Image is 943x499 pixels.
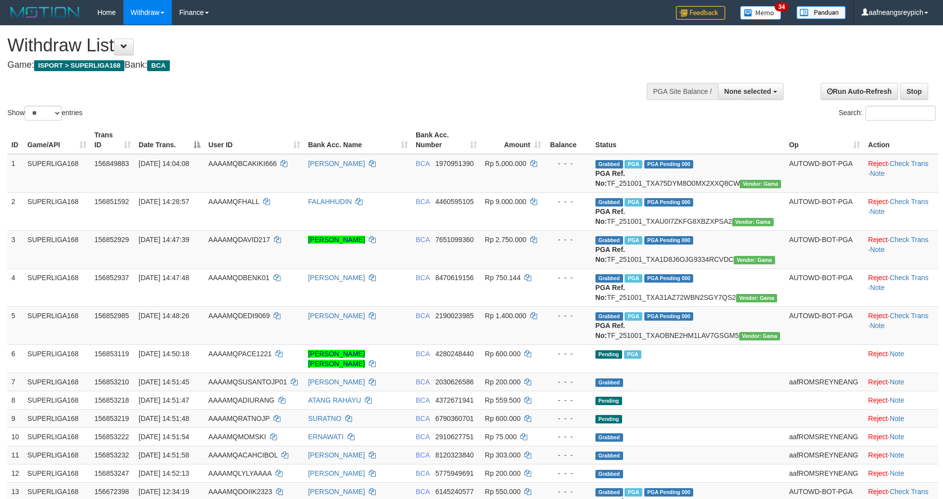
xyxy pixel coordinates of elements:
[868,433,888,441] a: Reject
[24,391,91,409] td: SUPERLIGA168
[890,350,904,358] a: Note
[868,274,888,282] a: Reject
[308,469,365,477] a: [PERSON_NAME]
[135,126,204,154] th: Date Trans.: activate to sort column descending
[785,373,864,391] td: aafROMSREYNEANG
[785,126,864,154] th: Op: activate to sort column ascending
[25,106,62,121] select: Showentries
[94,236,129,244] span: 156852929
[595,274,623,283] span: Grabbed
[34,60,124,71] span: ISPORT > SUPERLIGA168
[718,83,784,100] button: None selected
[7,344,24,373] td: 6
[595,470,623,478] span: Grabbed
[485,236,526,244] span: Rp 2.750.000
[724,87,771,95] span: None selected
[890,236,929,244] a: Check Trans
[595,433,623,442] span: Grabbed
[625,160,642,168] span: Marked by aafsoycanthlai
[435,236,474,244] span: Copy 7651099360 to clipboard
[864,464,938,482] td: ·
[24,427,91,446] td: SUPERLIGA168
[864,268,938,306] td: · ·
[7,268,24,306] td: 4
[739,332,781,340] span: Vendor URL: https://trx31.1velocity.biz
[139,236,189,244] span: [DATE] 14:47:39
[435,488,474,496] span: Copy 6145240577 to clipboard
[545,126,591,154] th: Balance
[208,198,259,206] span: AAAAMQFHALL
[416,378,430,386] span: BCA
[308,488,365,496] a: [PERSON_NAME]
[864,391,938,409] td: ·
[549,311,588,321] div: - - -
[644,274,694,283] span: PGA Pending
[485,396,520,404] span: Rp 559.500
[595,322,625,339] b: PGA Ref. No:
[890,433,904,441] a: Note
[94,433,129,441] span: 156853222
[549,377,588,387] div: - - -
[208,236,270,244] span: AAAAMQDAVID217
[308,415,341,422] a: SURATNO
[24,409,91,427] td: SUPERLIGA168
[485,433,517,441] span: Rp 75.000
[595,378,623,387] span: Grabbed
[94,378,129,386] span: 156853210
[868,469,888,477] a: Reject
[416,451,430,459] span: BCA
[595,236,623,245] span: Grabbed
[435,433,474,441] span: Copy 2910627751 to clipboard
[485,160,526,167] span: Rp 5.000.000
[549,235,588,245] div: - - -
[416,488,430,496] span: BCA
[595,169,625,187] b: PGA Ref. No:
[625,198,642,207] span: Marked by aafsoycanthlai
[549,349,588,359] div: - - -
[647,83,718,100] div: PGA Site Balance /
[308,274,365,282] a: [PERSON_NAME]
[7,5,82,20] img: MOTION_logo.png
[7,60,619,70] h4: Game: Bank:
[595,208,625,225] b: PGA Ref. No:
[890,274,929,282] a: Check Trans
[485,451,520,459] span: Rp 303.000
[625,312,642,321] span: Marked by aafsoycanthlai
[890,160,929,167] a: Check Trans
[435,378,474,386] span: Copy 2030626586 to clipboard
[676,6,725,20] img: Feedback.jpg
[435,274,474,282] span: Copy 8470619156 to clipboard
[24,268,91,306] td: SUPERLIGA168
[416,350,430,358] span: BCA
[864,409,938,427] td: ·
[870,208,885,215] a: Note
[208,350,272,358] span: AAAAMQPACE1221
[139,469,189,477] span: [DATE] 14:52:13
[595,350,622,359] span: Pending
[595,246,625,263] b: PGA Ref. No:
[416,274,430,282] span: BCA
[24,230,91,268] td: SUPERLIGA168
[94,488,129,496] span: 156672398
[435,160,474,167] span: Copy 1970951390 to clipboard
[7,230,24,268] td: 3
[7,36,619,55] h1: Withdraw List
[785,464,864,482] td: aafROMSREYNEANG
[485,378,520,386] span: Rp 200.000
[485,350,520,358] span: Rp 600.000
[416,415,430,422] span: BCA
[625,488,642,497] span: Marked by aafsoycanthlai
[308,236,365,244] a: [PERSON_NAME]
[890,469,904,477] a: Note
[139,312,189,320] span: [DATE] 14:48:26
[416,312,430,320] span: BCA
[7,106,82,121] label: Show entries
[796,6,846,19] img: panduan.png
[435,469,474,477] span: Copy 5775949691 to clipboard
[595,160,623,168] span: Grabbed
[740,6,782,20] img: Button%20Memo.svg
[208,488,272,496] span: AAAAMQDOIIK2323
[591,126,785,154] th: Status
[139,198,189,206] span: [DATE] 14:28:57
[864,126,938,154] th: Action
